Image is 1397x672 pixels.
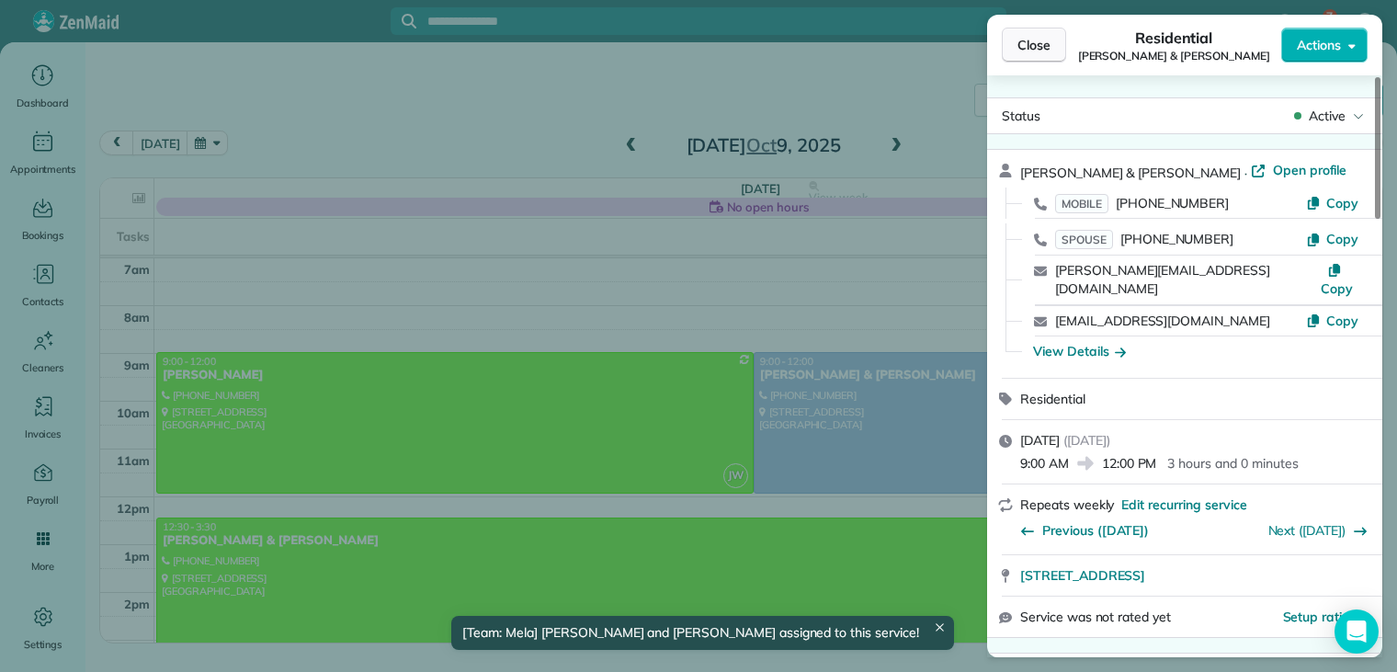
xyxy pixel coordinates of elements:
button: Close [1002,28,1066,63]
div: [Team: Mela] [PERSON_NAME] and [PERSON_NAME] assigned to this service! [451,616,953,650]
a: Next ([DATE]) [1268,522,1346,539]
button: Previous ([DATE]) [1020,521,1149,540]
span: ( [DATE] ) [1063,432,1110,449]
span: SPOUSE [1055,230,1113,249]
a: MOBILE[PHONE_NUMBER] [1055,194,1229,212]
button: Copy [1306,230,1358,248]
span: Copy [1321,280,1353,297]
span: Active [1309,107,1346,125]
span: Residential [1020,391,1085,407]
span: Close [1017,36,1051,54]
button: View Details [1033,342,1126,360]
button: Setup ratings [1283,608,1365,626]
span: Repeats weekly [1020,496,1114,513]
span: Copy [1326,195,1358,211]
span: Service was not rated yet [1020,608,1171,627]
a: Open profile [1251,161,1347,179]
span: 12:00 PM [1102,454,1157,473]
a: [STREET_ADDRESS] [1020,566,1371,585]
span: Copy [1326,313,1358,329]
span: MOBILE [1055,194,1108,213]
span: [PERSON_NAME] & [PERSON_NAME] [1078,49,1270,63]
button: Copy [1306,312,1358,330]
span: Status [1002,108,1040,124]
button: Copy [1306,194,1358,212]
button: Copy [1315,261,1358,298]
span: · [1241,165,1251,180]
a: SPOUSE[PHONE_NUMBER] [1055,230,1233,248]
span: [PHONE_NUMBER] [1120,231,1233,247]
span: Open profile [1273,161,1347,179]
a: [EMAIL_ADDRESS][DOMAIN_NAME] [1055,313,1270,329]
span: 9:00 AM [1020,454,1069,473]
span: Edit recurring service [1121,495,1246,514]
span: Copy [1326,231,1358,247]
span: Actions [1297,36,1341,54]
a: [PERSON_NAME][EMAIL_ADDRESS][DOMAIN_NAME] [1055,262,1270,298]
span: [DATE] [1020,432,1060,449]
span: [PHONE_NUMBER] [1116,195,1229,211]
span: Previous ([DATE]) [1042,521,1149,540]
span: Setup ratings [1283,609,1365,625]
button: Next ([DATE]) [1268,521,1369,540]
span: [STREET_ADDRESS] [1020,566,1145,585]
div: Open Intercom Messenger [1335,609,1379,654]
span: [PERSON_NAME] & [PERSON_NAME] [1020,165,1241,181]
p: 3 hours and 0 minutes [1167,454,1298,473]
span: Residential [1135,27,1213,49]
